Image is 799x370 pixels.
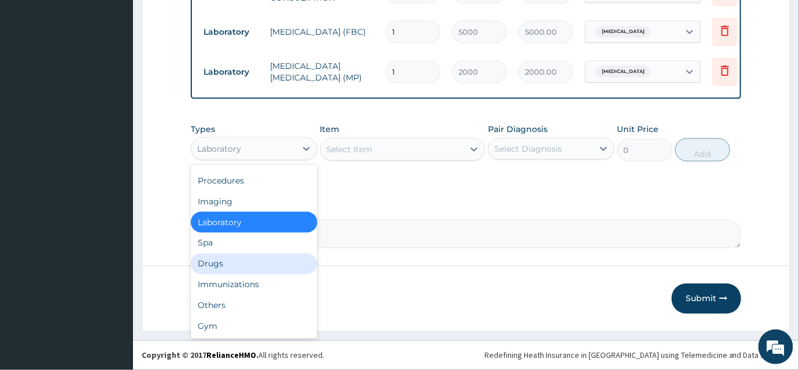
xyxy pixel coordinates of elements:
img: d_794563401_company_1708531726252_794563401 [21,58,47,87]
td: Laboratory [198,61,264,83]
a: RelianceHMO [206,350,256,361]
td: Laboratory [198,21,264,43]
div: Drugs [191,254,317,274]
div: Laboratory [191,212,317,233]
strong: Copyright © 2017 . [142,350,258,361]
div: Laboratory [197,143,241,155]
span: We're online! [67,111,160,228]
label: Pair Diagnosis [488,123,548,135]
label: Item [320,123,340,135]
div: Immunizations [191,274,317,295]
div: Gym [191,316,317,337]
footer: All rights reserved. [133,340,799,370]
div: Redefining Heath Insurance in [GEOGRAPHIC_DATA] using Telemedicine and Data Science! [484,350,790,361]
div: Spa [191,233,317,254]
div: Minimize live chat window [190,6,217,34]
button: Add [675,138,730,162]
label: Unit Price [617,123,659,135]
label: Types [191,124,215,134]
div: Others [191,295,317,316]
td: [MEDICAL_DATA] (FBC) [264,20,380,43]
span: [MEDICAL_DATA] [596,26,650,38]
div: Select Diagnosis [494,143,562,155]
button: Submit [672,284,741,314]
td: [MEDICAL_DATA] [MEDICAL_DATA] (MP) [264,54,380,89]
span: [MEDICAL_DATA] [596,66,650,78]
label: Comment [191,203,741,213]
div: Select Item [327,144,373,155]
div: Chat with us now [60,65,194,80]
textarea: Type your message and hit 'Enter' [6,247,220,287]
div: Imaging [191,191,317,212]
div: Procedures [191,170,317,191]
